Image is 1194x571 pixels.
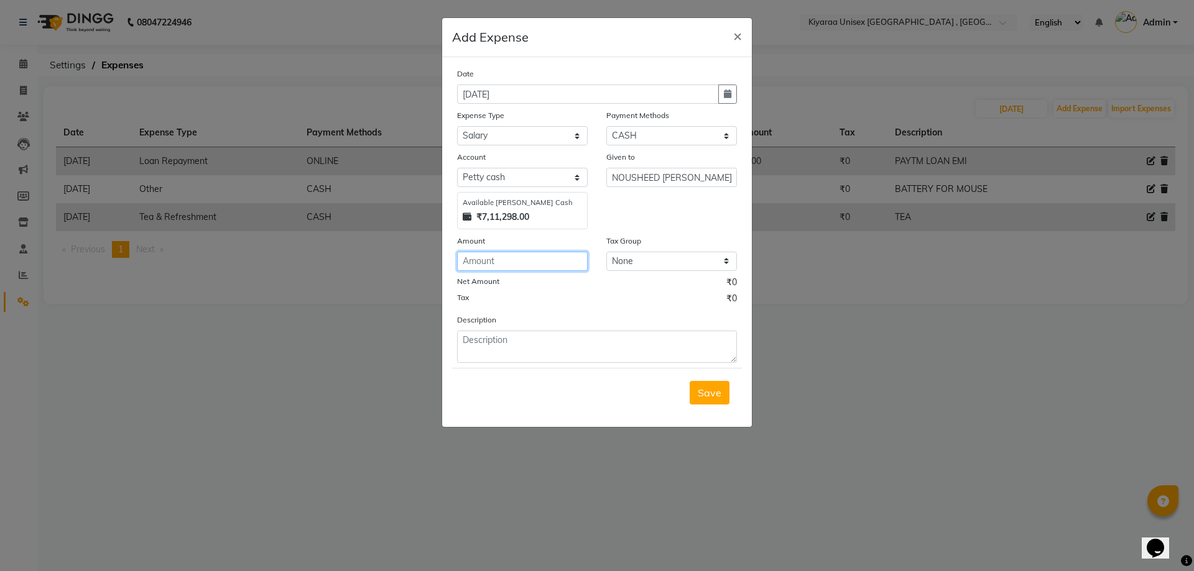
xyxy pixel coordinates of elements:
[457,68,474,80] label: Date
[463,198,582,208] div: Available [PERSON_NAME] Cash
[476,211,529,224] strong: ₹7,11,298.00
[733,26,742,45] span: ×
[457,292,469,303] label: Tax
[457,314,496,326] label: Description
[698,386,721,399] span: Save
[726,276,737,292] span: ₹0
[723,18,752,53] button: Close
[457,252,588,271] input: Amount
[606,152,635,163] label: Given to
[726,292,737,308] span: ₹0
[690,381,729,404] button: Save
[452,28,529,47] h5: Add Expense
[606,235,641,247] label: Tax Group
[1142,521,1182,559] iframe: chat widget
[457,276,499,287] label: Net Amount
[606,168,737,187] input: Given to
[457,110,504,121] label: Expense Type
[606,110,669,121] label: Payment Methods
[457,235,485,247] label: Amount
[457,152,486,163] label: Account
